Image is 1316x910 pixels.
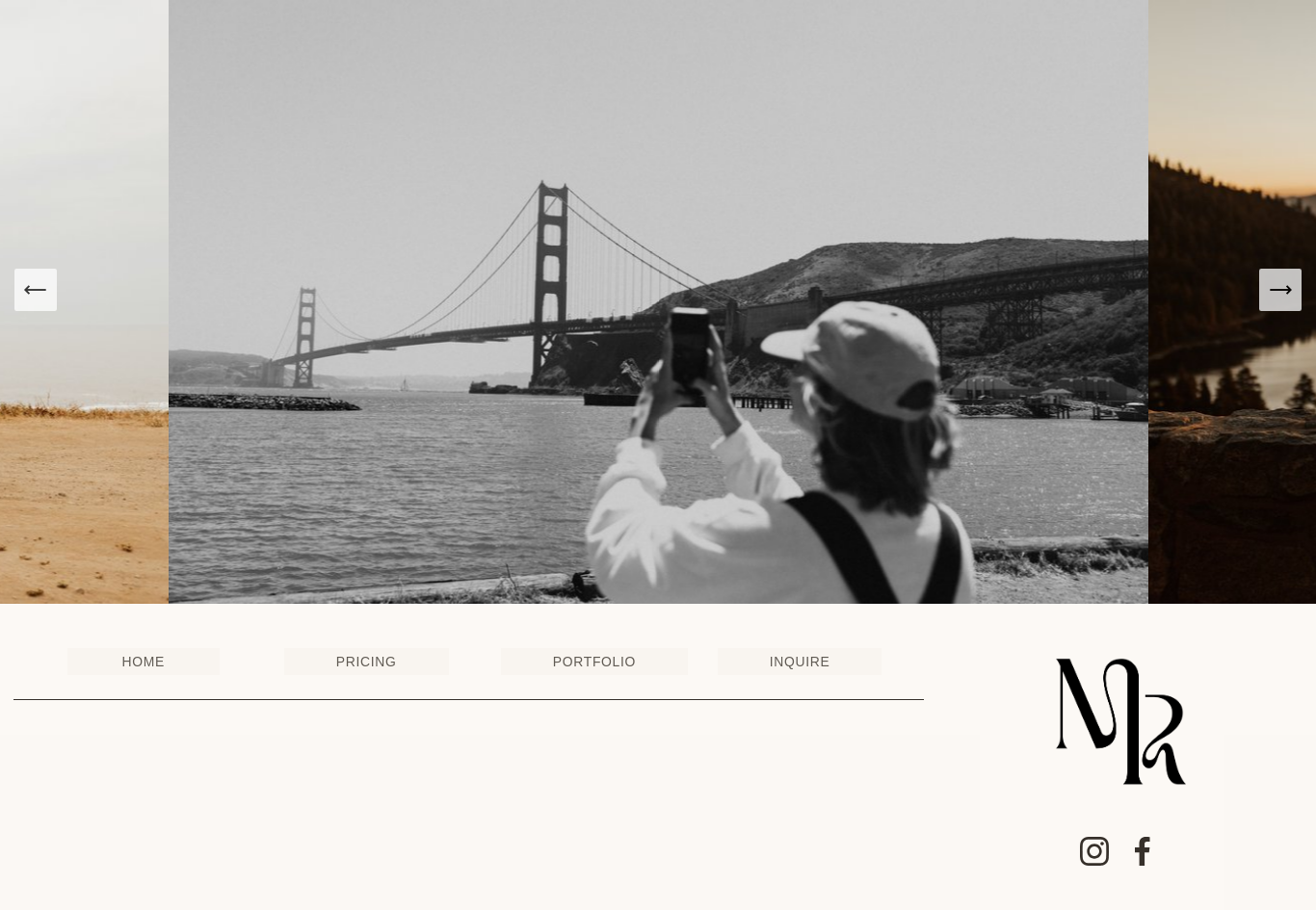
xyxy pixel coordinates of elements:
[284,648,449,676] a: PRICING
[718,648,882,676] a: INQUIRE
[501,648,688,676] a: PORTFOLIO
[1079,836,1110,867] a: Instagram
[14,269,57,311] button: Previous Slide
[1127,836,1158,867] a: Facebook
[1259,269,1302,311] button: Next Slide
[67,648,220,676] a: HOME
